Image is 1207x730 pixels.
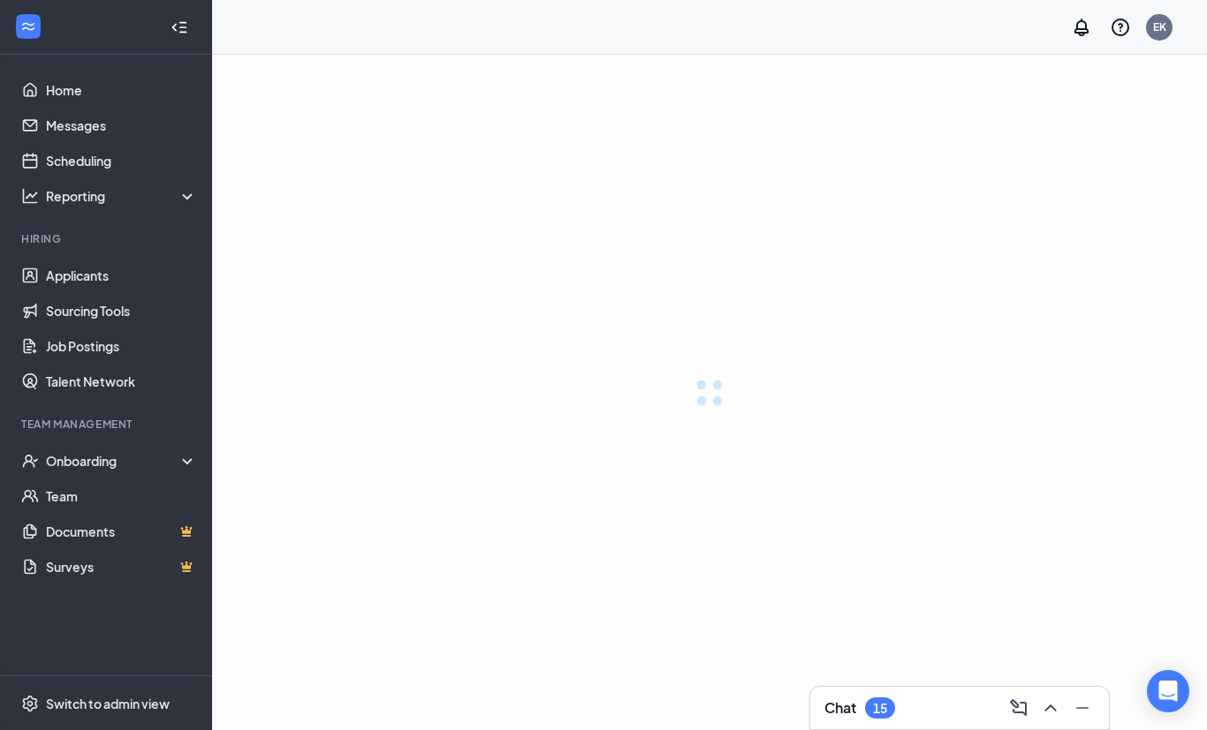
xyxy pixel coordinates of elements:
[1153,19,1166,34] div: EK
[46,364,197,399] a: Talent Network
[1008,697,1029,719] svg: ComposeMessage
[1067,694,1095,722] button: Minimize
[1147,670,1189,712] div: Open Intercom Messenger
[21,695,39,712] svg: Settings
[46,514,197,549] a: DocumentsCrown
[46,108,197,143] a: Messages
[21,231,194,246] div: Hiring
[1003,694,1031,722] button: ComposeMessage
[1110,17,1131,38] svg: QuestionInfo
[21,452,39,470] svg: UserCheck
[46,478,197,514] a: Team
[46,452,198,470] div: Onboarding
[46,328,197,364] a: Job Postings
[171,19,188,36] svg: Collapse
[46,187,198,205] div: Reporting
[46,549,197,584] a: SurveysCrown
[1072,697,1093,719] svg: Minimize
[1040,697,1061,719] svg: ChevronUp
[46,143,197,178] a: Scheduling
[19,18,37,35] svg: WorkstreamLogo
[21,187,39,205] svg: Analysis
[46,72,197,108] a: Home
[46,293,197,328] a: Sourcing Tools
[46,695,170,712] div: Switch to admin view
[1071,17,1092,38] svg: Notifications
[21,417,194,432] div: Team Management
[824,698,856,718] h3: Chat
[1035,694,1063,722] button: ChevronUp
[873,701,887,716] div: 15
[46,258,197,293] a: Applicants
